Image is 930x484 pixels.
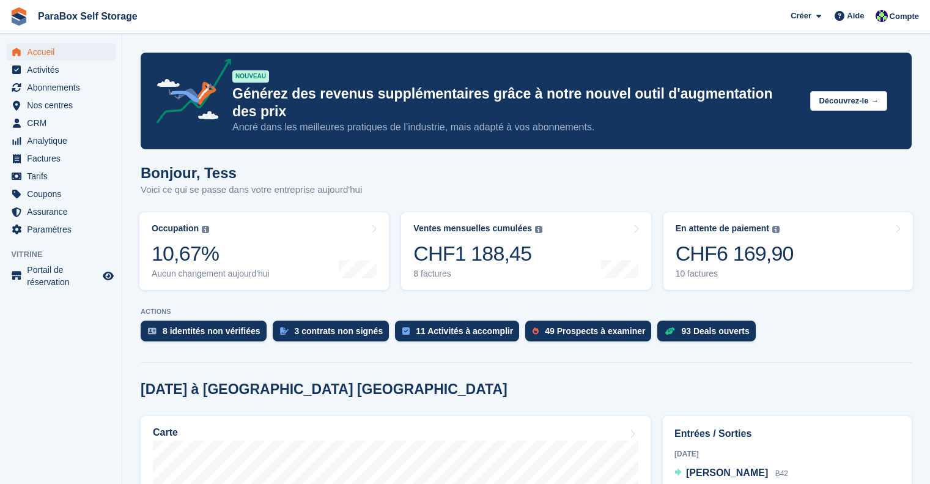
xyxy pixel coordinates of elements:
span: Activités [27,61,100,78]
img: prospect-51fa495bee0391a8d652442698ab0144808aea92771e9ea1ae160a38d050c398.svg [533,327,539,335]
a: menu [6,203,116,220]
a: 3 contrats non signés [273,321,396,348]
img: icon-info-grey-7440780725fd019a000dd9b08b2336e03edf1995a4989e88bcd33f0948082b44.svg [535,226,542,233]
span: Nos centres [27,97,100,114]
span: Accueil [27,43,100,61]
div: 10,67% [152,241,270,266]
img: task-75834270c22a3079a89374b754ae025e5fb1db73e45f91037f5363f120a921f8.svg [402,327,410,335]
div: NOUVEAU [232,70,269,83]
div: 49 Prospects à examiner [545,326,645,336]
a: menu [6,185,116,203]
img: icon-info-grey-7440780725fd019a000dd9b08b2336e03edf1995a4989e88bcd33f0948082b44.svg [772,226,780,233]
span: Factures [27,150,100,167]
a: menu [6,168,116,185]
a: Boutique d'aperçu [101,269,116,283]
div: Occupation [152,223,199,234]
a: 49 Prospects à examiner [525,321,657,348]
span: CRM [27,114,100,132]
div: 3 contrats non signés [295,326,383,336]
a: menu [6,150,116,167]
a: Ventes mensuelles cumulées CHF1 188,45 8 factures [401,212,651,290]
span: Créer [791,10,811,22]
div: Aucun changement aujourd'hui [152,269,270,279]
h1: Bonjour, Tess [141,165,362,181]
img: verify_identity-adf6edd0f0f0b5bbfe63781bf79b02c33cf7c696d77639b501bdc392416b5a36.svg [148,327,157,335]
span: Aide [847,10,864,22]
p: Générez des revenus supplémentaires grâce à notre nouvel outil d'augmentation des prix [232,85,800,121]
div: Ventes mensuelles cumulées [413,223,532,234]
img: Tess Bédat [876,10,888,22]
span: Analytique [27,132,100,149]
div: 11 Activités à accomplir [416,326,513,336]
img: contract_signature_icon-13c848040528278c33f63329250d36e43548de30e8caae1d1a13099fd9432cc5.svg [280,327,289,335]
span: Abonnements [27,79,100,96]
p: Voici ce qui se passe dans votre entreprise aujourd'hui [141,183,362,197]
span: Vitrine [11,248,122,261]
div: 8 identités non vérifiées [163,326,260,336]
a: [PERSON_NAME] B42 [674,466,788,482]
a: 11 Activités à accomplir [395,321,525,348]
div: 10 factures [676,269,794,279]
img: icon-info-grey-7440780725fd019a000dd9b08b2336e03edf1995a4989e88bcd33f0948082b44.svg [202,226,209,233]
a: menu [6,114,116,132]
button: Découvrez-le → [810,91,887,111]
a: menu [6,97,116,114]
a: En attente de paiement CHF6 169,90 10 factures [663,212,913,290]
h2: Carte [153,427,178,438]
a: menu [6,221,116,238]
a: menu [6,264,116,288]
a: Occupation 10,67% Aucun changement aujourd'hui [139,212,389,290]
a: 8 identités non vérifiées [141,321,273,348]
span: Tarifs [27,168,100,185]
a: 93 Deals ouverts [657,321,761,348]
a: menu [6,79,116,96]
p: Ancré dans les meilleures pratiques de l’industrie, mais adapté à vos abonnements. [232,121,800,134]
h2: [DATE] à [GEOGRAPHIC_DATA] [GEOGRAPHIC_DATA] [141,381,507,398]
div: CHF6 169,90 [676,241,794,266]
img: stora-icon-8386f47178a22dfd0bd8f6a31ec36ba5ce8667c1dd55bd0f319d3a0aa187defe.svg [10,7,28,26]
span: B42 [775,469,788,478]
div: [DATE] [674,449,900,460]
a: ParaBox Self Storage [33,6,142,26]
span: Assurance [27,203,100,220]
h2: Entrées / Sorties [674,426,900,441]
span: Portail de réservation [27,264,100,288]
img: deal-1b604bf984904fb50ccaf53a9ad4b4a5d6e5aea283cecdc64d6e3604feb123c2.svg [665,327,675,335]
div: CHF1 188,45 [413,241,542,266]
a: menu [6,43,116,61]
div: 8 factures [413,269,542,279]
a: menu [6,132,116,149]
div: En attente de paiement [676,223,769,234]
div: 93 Deals ouverts [681,326,749,336]
a: menu [6,61,116,78]
span: Coupons [27,185,100,203]
span: [PERSON_NAME] [686,467,768,478]
img: price-adjustments-announcement-icon-8257ccfd72463d97f412b2fc003d46551f7dbcb40ab6d574587a9cd5c0d94... [146,58,232,128]
span: Paramètres [27,221,100,238]
span: Compte [890,10,919,23]
p: ACTIONS [141,308,912,316]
